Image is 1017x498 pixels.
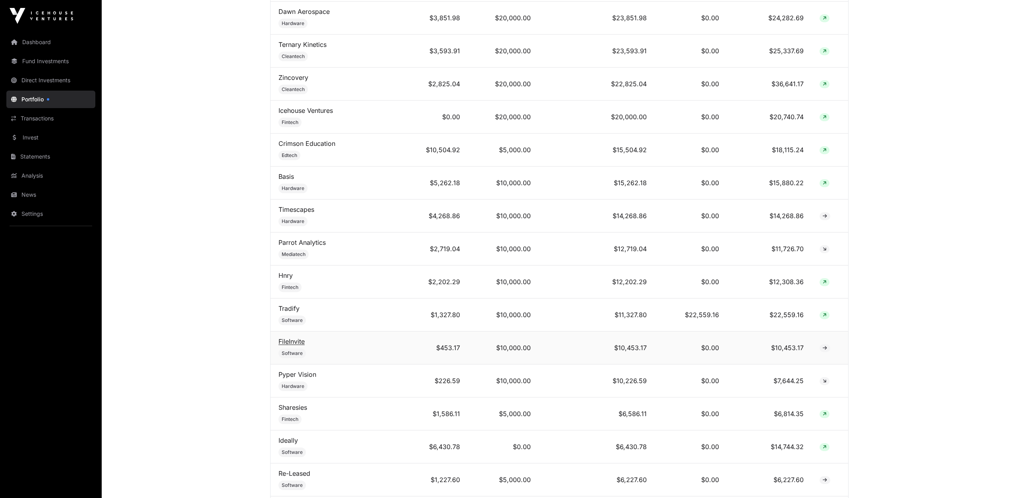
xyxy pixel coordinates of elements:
td: $10,000.00 [468,265,539,298]
span: Cleantech [282,86,305,93]
a: News [6,186,95,203]
a: Fund Investments [6,52,95,70]
td: $0.00 [399,101,468,134]
a: Ternary Kinetics [278,41,327,48]
td: $1,327.80 [399,298,468,331]
td: $3,593.91 [399,35,468,68]
td: $0.00 [655,35,727,68]
td: $20,000.00 [468,2,539,35]
a: Settings [6,205,95,223]
td: $15,504.92 [539,134,655,167]
a: Direct Investments [6,72,95,89]
td: $0.00 [655,364,727,397]
td: $2,825.04 [399,68,468,101]
td: $23,851.98 [539,2,655,35]
div: Chat Widget [977,460,1017,498]
td: $0.00 [655,101,727,134]
td: $6,227.60 [539,463,655,496]
td: $5,000.00 [468,397,539,430]
span: Cleantech [282,53,305,60]
a: Icehouse Ventures [278,107,333,114]
td: $0.00 [655,233,727,265]
a: Portfolio [6,91,95,108]
td: $1,586.11 [399,397,468,430]
td: $0.00 [468,430,539,463]
a: Parrot Analytics [278,238,326,246]
td: $7,644.25 [727,364,812,397]
td: $0.00 [655,463,727,496]
a: Crimson Education [278,140,335,147]
td: $14,744.32 [727,430,812,463]
td: $10,504.92 [399,134,468,167]
td: $10,226.59 [539,364,655,397]
td: $20,000.00 [468,101,539,134]
td: $10,000.00 [468,167,539,200]
a: Dashboard [6,33,95,51]
td: $5,262.18 [399,167,468,200]
td: $24,282.69 [727,2,812,35]
td: $22,559.16 [727,298,812,331]
td: $10,453.17 [539,331,655,364]
td: $10,453.17 [727,331,812,364]
a: Zincovery [278,74,308,81]
td: $6,814.35 [727,397,812,430]
a: Timescapes [278,205,314,213]
td: $6,586.11 [539,397,655,430]
td: $15,262.18 [539,167,655,200]
td: $22,559.16 [655,298,727,331]
span: Software [282,482,303,488]
span: Software [282,350,303,357]
td: $0.00 [655,167,727,200]
td: $0.00 [655,265,727,298]
td: $10,000.00 [468,200,539,233]
td: $2,202.29 [399,265,468,298]
a: Statements [6,148,95,165]
td: $12,308.36 [727,265,812,298]
a: Basis [278,172,294,180]
td: $6,227.60 [727,463,812,496]
a: Invest [6,129,95,146]
td: $6,430.78 [539,430,655,463]
td: $4,268.86 [399,200,468,233]
span: Hardware [282,20,304,27]
td: $2,719.04 [399,233,468,265]
span: Fintech [282,119,298,126]
td: $1,227.60 [399,463,468,496]
img: Icehouse Ventures Logo [10,8,73,24]
span: Hardware [282,218,304,225]
td: $15,880.22 [727,167,812,200]
span: Hardware [282,185,304,192]
a: Dawn Aerospace [278,8,330,16]
td: $226.59 [399,364,468,397]
td: $36,641.17 [727,68,812,101]
td: $0.00 [655,397,727,430]
td: $12,202.29 [539,265,655,298]
td: $14,268.86 [539,200,655,233]
a: Transactions [6,110,95,127]
td: $12,719.04 [539,233,655,265]
span: Software [282,449,303,455]
td: $0.00 [655,134,727,167]
td: $0.00 [655,2,727,35]
td: $10,000.00 [468,331,539,364]
td: $5,000.00 [468,463,539,496]
a: Analysis [6,167,95,184]
td: $453.17 [399,331,468,364]
td: $14,268.86 [727,200,812,233]
td: $18,115.24 [727,134,812,167]
td: $23,593.91 [539,35,655,68]
td: $5,000.00 [468,134,539,167]
td: $0.00 [655,68,727,101]
span: Software [282,317,303,324]
a: Sharesies [278,403,307,411]
td: $0.00 [655,200,727,233]
span: Fintech [282,416,298,422]
a: Tradify [278,304,300,312]
a: FileInvite [278,337,305,345]
td: $10,000.00 [468,364,539,397]
td: $20,000.00 [539,101,655,134]
a: Hnry [278,271,293,279]
span: Edtech [282,152,297,159]
td: $10,000.00 [468,298,539,331]
td: $25,337.69 [727,35,812,68]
